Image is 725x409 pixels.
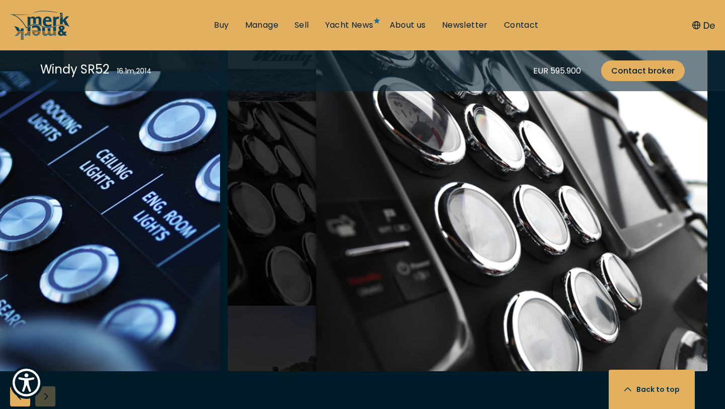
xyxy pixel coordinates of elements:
a: Newsletter [442,20,488,31]
button: De [692,19,715,32]
a: Buy [214,20,229,31]
div: Windy SR52 [40,60,109,78]
button: Show Accessibility Preferences [10,366,43,399]
a: About us [390,20,426,31]
a: Contact broker [601,60,685,81]
span: Contact broker [611,64,675,77]
a: Contact [504,20,539,31]
div: EUR 595.900 [533,64,581,77]
div: 16.1 m , 2014 [117,66,152,77]
a: Yacht News [325,20,374,31]
a: Manage [245,20,278,31]
div: Previous slide [10,386,30,406]
button: Back to top [609,370,695,409]
a: / [10,32,70,43]
img: Merk&Merk [228,49,707,371]
a: Sell [295,20,309,31]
